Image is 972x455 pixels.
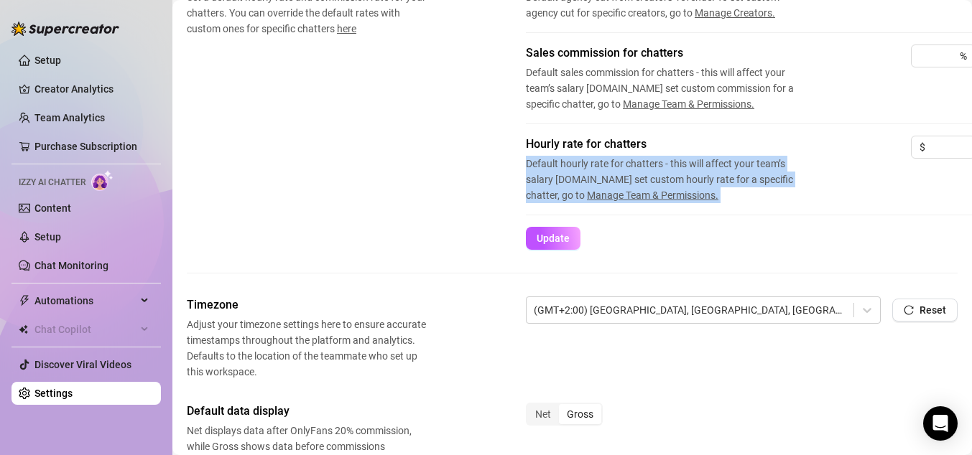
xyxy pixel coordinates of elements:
span: thunderbolt [19,295,30,306]
span: Update [537,233,570,244]
a: Creator Analytics [34,78,149,100]
div: Gross [559,404,601,424]
button: Reset [892,299,958,322]
a: Team Analytics [34,112,105,123]
span: reload [904,305,914,315]
span: Manage Team & Permissions. [587,189,718,201]
span: Sales commission for chatters [526,44,813,62]
span: Timezone [187,296,428,314]
button: Update [526,227,580,250]
span: Manage Team & Permissions. [623,98,754,110]
a: Discover Viral Videos [34,359,131,370]
span: Chat Copilot [34,318,136,341]
span: Hourly rate for chatters [526,136,813,153]
span: Izzy AI Chatter [19,176,85,189]
div: Net [527,404,559,424]
span: Reset [920,304,946,316]
span: here [337,23,356,34]
span: Default data display [187,403,428,420]
div: Open Intercom Messenger [923,406,958,441]
span: Net displays data after OnlyFans 20% commission, while Gross shows data before commissions [187,423,428,454]
a: Setup [34,231,61,243]
a: Content [34,202,71,214]
img: AI Chatter [91,170,114,191]
span: Default hourly rate for chatters - this will affect your team’s salary [DOMAIN_NAME] set custom h... [526,156,813,203]
img: Chat Copilot [19,324,28,334]
img: logo-BBDzfeDw.svg [11,22,119,36]
a: Setup [34,55,61,66]
a: Purchase Subscription [34,141,137,152]
a: Settings [34,388,73,399]
a: Chat Monitoring [34,260,108,271]
span: Automations [34,289,136,312]
span: Default sales commission for chatters - this will affect your team’s salary [DOMAIN_NAME] set cus... [526,65,813,112]
div: segmented control [526,403,603,426]
span: Adjust your timezone settings here to ensure accurate timestamps throughout the platform and anal... [187,316,428,380]
span: Manage Creators. [695,7,775,19]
